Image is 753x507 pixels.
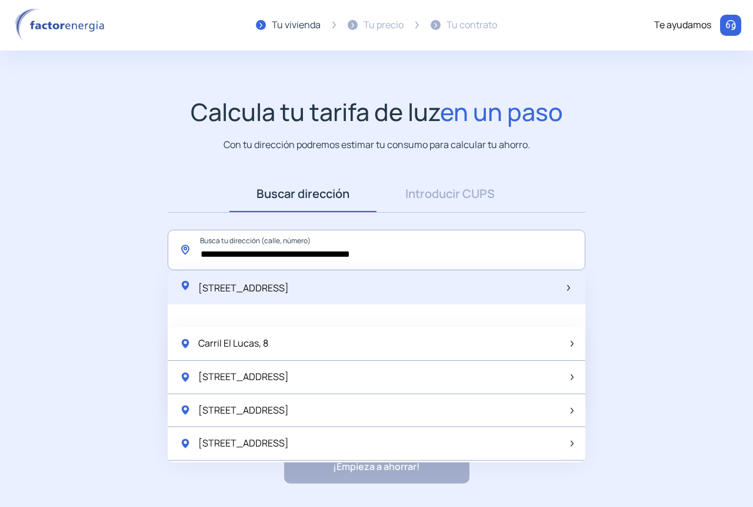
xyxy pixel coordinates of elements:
div: Tu contrato [447,18,497,33]
a: Introducir CUPS [376,176,524,212]
a: Buscar dirección [229,176,376,212]
img: location-pin-green.svg [179,371,191,383]
p: Con tu dirección podremos estimar tu consumo para calcular tu ahorro. [224,137,530,152]
img: arrow-next-item.svg [571,374,574,380]
img: location-pin-green.svg [179,338,191,350]
div: Tu precio [364,18,404,33]
img: logo factor [12,8,112,42]
span: en un paso [440,95,563,128]
span: Carril El Lucas, 8 [198,336,268,351]
div: Te ayudamos [654,18,711,33]
span: [STREET_ADDRESS] [198,370,289,385]
img: llamar [725,19,737,31]
span: [STREET_ADDRESS] [198,436,289,451]
img: location-pin-green.svg [179,438,191,449]
div: Tu vivienda [272,18,321,33]
img: arrow-next-item.svg [571,441,574,446]
img: arrow-next-item.svg [567,285,570,291]
span: [STREET_ADDRESS] [198,281,289,294]
img: arrow-next-item.svg [571,341,574,347]
img: location-pin-green.svg [179,280,191,291]
img: location-pin-green.svg [179,404,191,416]
span: [STREET_ADDRESS] [198,403,289,418]
h1: Calcula tu tarifa de luz [191,98,563,126]
img: arrow-next-item.svg [571,408,574,414]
